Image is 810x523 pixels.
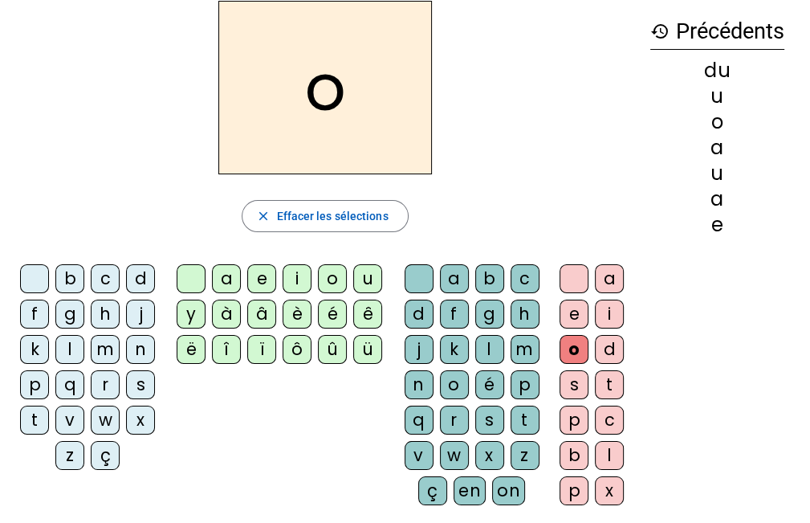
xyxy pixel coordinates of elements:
div: f [20,300,49,329]
div: z [55,441,84,470]
div: ç [418,476,447,505]
div: n [405,370,433,399]
div: x [126,406,155,435]
div: ê [353,300,382,329]
div: é [475,370,504,399]
div: j [405,335,433,364]
div: b [560,441,588,470]
div: a [212,264,241,293]
button: Effacer les sélections [242,200,408,232]
div: é [318,300,347,329]
div: s [560,370,588,399]
div: m [91,335,120,364]
div: e [650,215,784,235]
div: q [405,406,433,435]
div: i [283,264,311,293]
div: p [560,476,588,505]
h2: o [218,1,432,174]
div: i [595,300,624,329]
div: h [91,300,120,329]
div: c [91,264,120,293]
div: b [475,264,504,293]
div: à [212,300,241,329]
div: t [595,370,624,399]
div: m [511,335,539,364]
div: u [650,87,784,106]
div: y [177,300,206,329]
div: s [126,370,155,399]
div: n [126,335,155,364]
div: k [440,335,469,364]
div: v [405,441,433,470]
div: d [126,264,155,293]
div: a [440,264,469,293]
div: o [560,335,588,364]
div: o [440,370,469,399]
div: d [595,335,624,364]
div: j [126,300,155,329]
div: l [595,441,624,470]
div: w [91,406,120,435]
div: û [318,335,347,364]
div: w [440,441,469,470]
div: z [511,441,539,470]
div: b [55,264,84,293]
div: q [55,370,84,399]
div: e [247,264,276,293]
div: g [475,300,504,329]
div: r [440,406,469,435]
div: ë [177,335,206,364]
h3: Précédents [650,14,784,50]
div: r [91,370,120,399]
div: c [595,406,624,435]
div: o [318,264,347,293]
div: du [650,61,784,80]
div: î [212,335,241,364]
div: ç [91,441,120,470]
div: f [440,300,469,329]
div: g [55,300,84,329]
div: t [511,406,539,435]
div: a [595,264,624,293]
div: c [511,264,539,293]
div: ï [247,335,276,364]
div: e [560,300,588,329]
mat-icon: close [255,209,270,223]
div: p [560,406,588,435]
span: Effacer les sélections [276,206,388,226]
div: x [475,441,504,470]
div: p [20,370,49,399]
div: u [650,164,784,183]
div: o [650,112,784,132]
div: d [405,300,433,329]
div: ü [353,335,382,364]
div: x [595,476,624,505]
div: è [283,300,311,329]
div: u [353,264,382,293]
div: â [247,300,276,329]
div: l [475,335,504,364]
div: a [650,190,784,209]
div: h [511,300,539,329]
mat-icon: history [650,22,670,41]
div: s [475,406,504,435]
div: ô [283,335,311,364]
div: v [55,406,84,435]
div: on [492,476,525,505]
div: a [650,138,784,157]
div: l [55,335,84,364]
div: p [511,370,539,399]
div: k [20,335,49,364]
div: t [20,406,49,435]
div: en [454,476,486,505]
